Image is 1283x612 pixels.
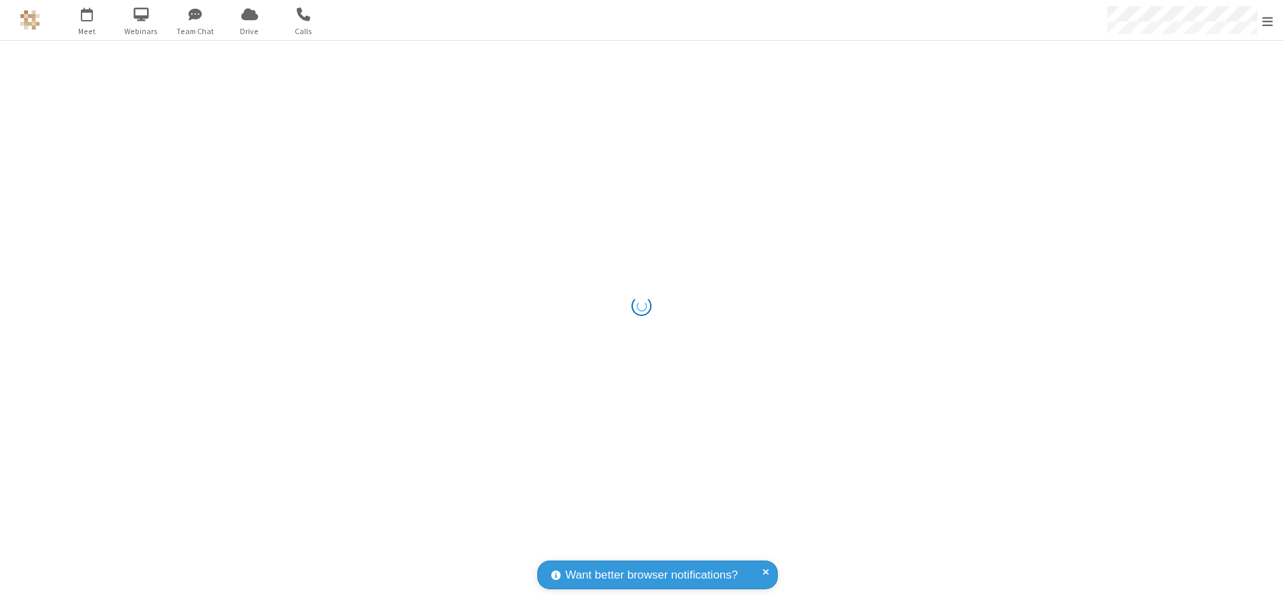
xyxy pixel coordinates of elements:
[565,567,738,584] span: Want better browser notifications?
[20,10,40,30] img: QA Selenium DO NOT DELETE OR CHANGE
[116,25,166,37] span: Webinars
[62,25,112,37] span: Meet
[170,25,221,37] span: Team Chat
[225,25,275,37] span: Drive
[279,25,329,37] span: Calls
